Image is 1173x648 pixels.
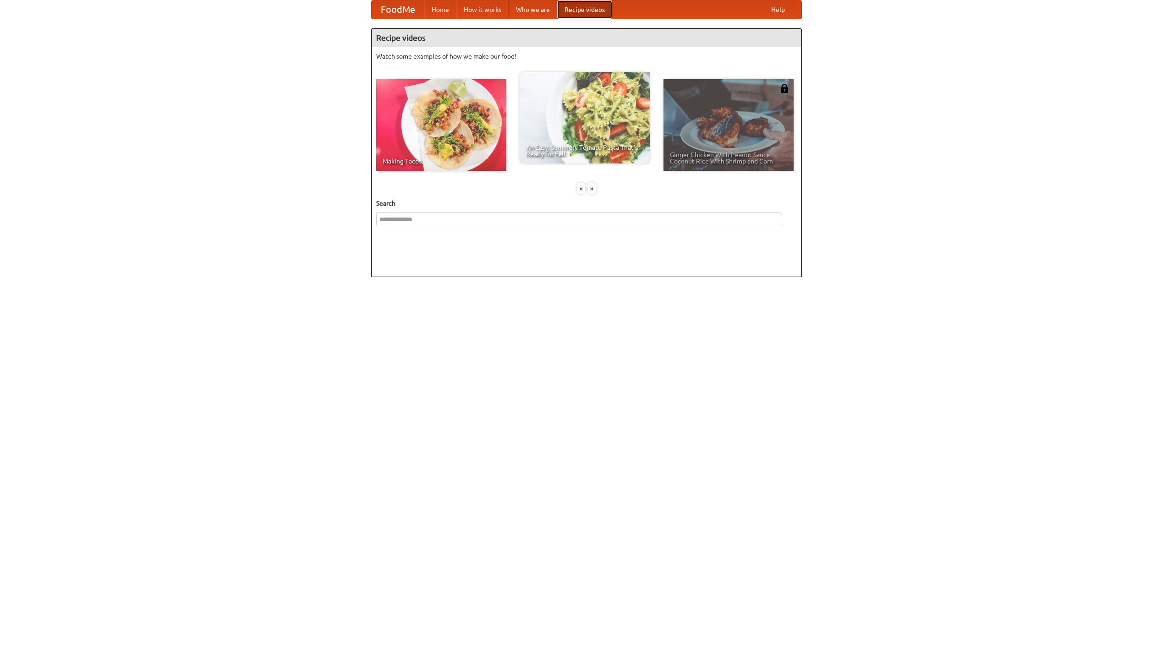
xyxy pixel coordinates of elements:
h4: Recipe videos [372,29,801,47]
span: An Easy, Summery Tomato Pasta That's Ready for Fall [526,144,643,157]
span: Making Tacos [383,158,500,164]
div: » [588,183,596,194]
a: Who we are [509,0,557,19]
a: An Easy, Summery Tomato Pasta That's Ready for Fall [520,72,650,163]
a: How it works [456,0,509,19]
a: Making Tacos [376,79,506,171]
a: Help [764,0,792,19]
p: Watch some examples of how we make our food! [376,52,797,61]
a: Recipe videos [557,0,612,19]
div: « [577,183,585,194]
a: Home [424,0,456,19]
h5: Search [376,199,797,208]
a: FoodMe [372,0,424,19]
img: 483408.png [780,84,789,93]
